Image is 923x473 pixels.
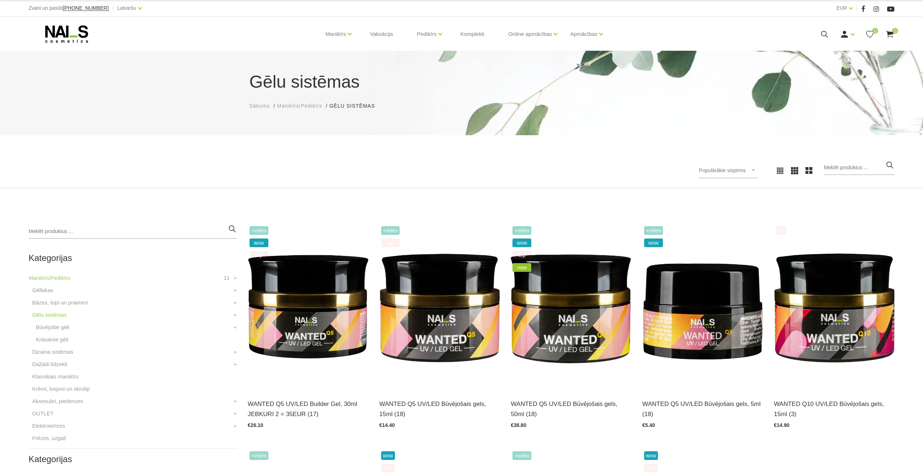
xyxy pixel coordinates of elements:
[32,434,66,443] a: Frēzes, uzgaļi
[381,226,400,235] span: +Video
[32,286,53,295] a: Gēllakas
[642,422,655,428] span: €5.40
[250,451,268,460] span: +Video
[892,28,898,34] span: 0
[379,399,500,419] a: WANTED Q5 UV/LED Būvējošais gels, 15ml (18)
[36,323,70,332] a: Būvējošie gēli
[234,397,237,406] a: +
[234,274,237,282] a: +
[234,360,237,369] a: +
[248,422,263,428] span: €26.10
[774,422,790,428] span: €14.90
[223,274,230,282] span: 11
[381,451,395,460] span: wow
[63,5,109,11] a: [PHONE_NUMBER]
[381,238,400,247] span: top
[250,238,268,247] span: wow
[32,422,65,430] a: Elektroierīces
[379,422,395,428] span: €14.40
[234,286,237,295] a: +
[234,323,237,332] a: +
[32,311,67,319] a: Gēlu sistēmas
[248,224,368,390] img: Gels WANTED NAILS cosmetics tehniķu komanda ir radījusi gelu, kas ilgi jau ir katra meistara mekl...
[29,224,237,239] input: Meklēt produktus ...
[865,30,874,39] a: 0
[234,422,237,430] a: +
[512,451,531,460] span: +Video
[32,372,79,381] a: Klasiskais manikīrs
[32,298,88,307] a: Bāzes, topi un praimeri
[112,4,114,13] span: |
[329,102,382,110] li: Gēlu sistēmas
[234,298,237,307] a: +
[872,28,878,34] span: 0
[644,238,663,247] span: wow
[36,335,69,344] a: Krāsainie gēli
[836,4,847,12] a: EUR
[250,69,674,95] h1: Gēlu sistēmas
[642,399,763,419] a: WANTED Q5 UV/LED Būvējošais gels, 5ml (18)
[644,464,658,472] span: top
[417,20,436,49] a: Pedikīrs
[512,263,531,272] span: new
[234,409,237,418] a: +
[511,422,526,428] span: €38.80
[455,17,490,51] a: Komplekti
[824,161,894,175] input: Meklēt produktus ...
[774,224,895,390] img: Gels WANTED NAILS cosmetics tehniķu komanda ir radījusi gelu, kas ilgi jau ir katra meistara mekl...
[511,399,631,419] a: WANTED Q5 UV/LED Būvējošais gels, 50ml (18)
[29,4,109,13] div: Zvani un pasūti
[326,20,346,49] a: Manikīrs
[512,251,531,260] span: top
[118,4,136,12] a: Latviešu
[32,360,67,369] a: Dažādi līdzekļi
[250,103,270,109] span: Sākums
[32,385,90,393] a: Krēmi, losjoni un skrubji
[277,102,322,110] a: Manikīrs/Pedikīrs
[885,30,894,39] a: 0
[512,238,531,247] span: wow
[29,274,70,282] a: Manikīrs/Pedikīrs
[774,399,895,419] a: WANTED Q10 UV/LED Būvējošais gels, 15ml (3)
[32,397,83,406] a: Aksesuāri, piederumi
[250,226,268,235] span: +Video
[776,226,786,235] span: top
[29,253,237,263] h2: Kategorijas
[234,311,237,319] a: +
[32,348,73,356] a: Dizaina sistēmas
[32,409,54,418] a: OUTLET
[277,103,322,109] span: Manikīrs/Pedikīrs
[250,251,268,260] span: top
[508,20,552,49] a: Online apmācības
[699,167,746,173] span: Populārākie vispirms
[511,224,631,390] img: Gels WANTED NAILS cosmetics tehniķu komanda ir radījusi gelu, kas ilgi jau ir katra meistara mekl...
[29,455,237,464] h2: Kategorijas
[248,399,368,419] a: WANTED Q5 UV/LED Builder Gel, 30ml JEBKURI 2 = 35EUR (17)
[856,4,858,13] span: |
[570,20,597,49] a: Apmācības
[364,17,399,51] a: Vaksācija
[512,226,531,235] span: +Video
[250,102,270,110] a: Sākums
[381,464,395,472] span: top
[644,226,663,235] span: +Video
[234,348,237,356] a: +
[379,224,500,390] img: Gels WANTED NAILS cosmetics tehniķu komanda ir radījusi gelu, kas ilgi jau ir katra meistara mekl...
[642,224,763,390] img: Gels WANTED NAILS cosmetics tehniķu komanda ir radījusi gelu, kas ilgi jau ir katra meistara mekl...
[644,451,658,460] span: wow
